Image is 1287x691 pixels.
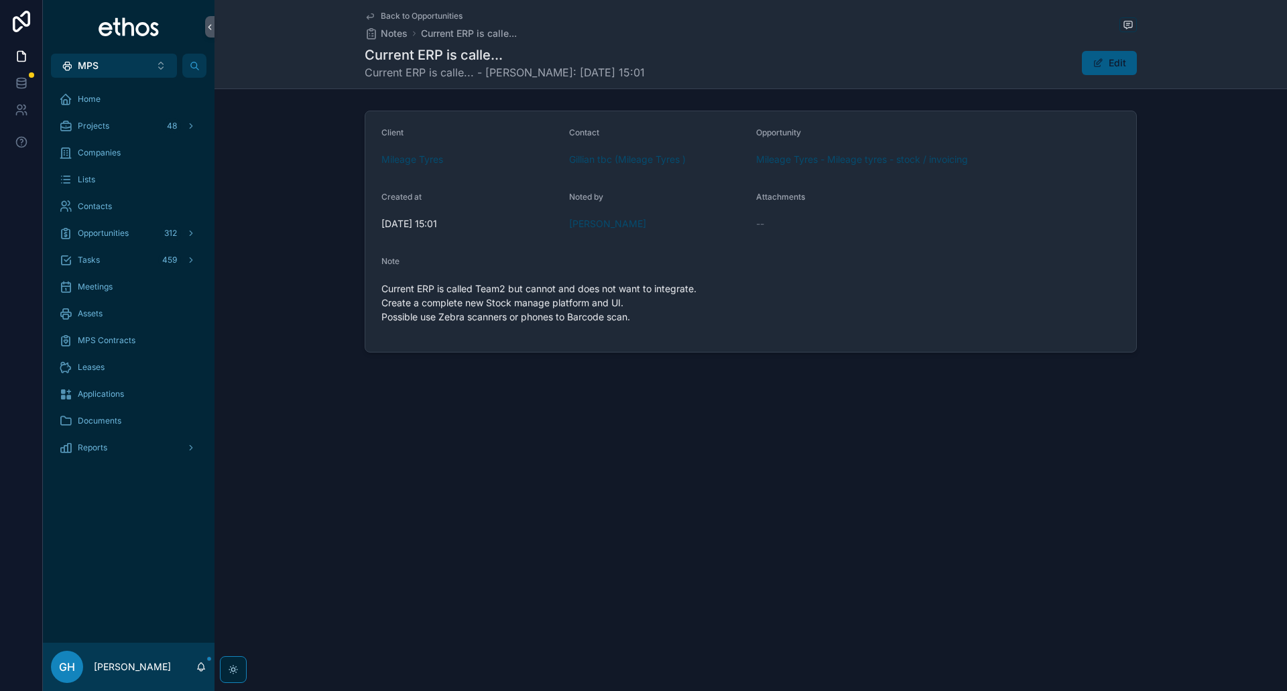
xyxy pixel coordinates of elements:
div: 312 [160,225,181,241]
span: Projects [78,121,109,131]
a: Assets [51,302,206,326]
span: Leases [78,362,105,373]
span: Back to Opportunities [381,11,463,21]
div: 459 [158,252,181,268]
a: Reports [51,436,206,460]
span: Home [78,94,101,105]
a: Tasks459 [51,248,206,272]
span: Contact [569,127,599,137]
span: Applications [78,389,124,399]
a: Notes [365,27,408,40]
a: Home [51,87,206,111]
a: Mileage Tyres - Mileage tyres - stock / invoicing [756,153,968,166]
a: Current ERP is calle... [421,27,517,40]
div: scrollable content [43,78,214,477]
span: -- [756,217,764,231]
a: Opportunities312 [51,221,206,245]
span: Note [381,256,400,266]
p: [PERSON_NAME] [94,660,171,674]
span: Lists [78,174,95,185]
span: Tasks [78,255,100,265]
h1: Current ERP is calle... [365,46,645,64]
a: Projects48 [51,114,206,138]
span: Opportunity [756,127,801,137]
div: 48 [163,118,181,134]
a: Meetings [51,275,206,299]
img: App logo [98,16,160,38]
a: [PERSON_NAME] [569,217,646,231]
span: Assets [78,308,103,319]
span: Opportunities [78,228,129,239]
span: MPS Contracts [78,335,135,346]
span: Companies [78,147,121,158]
span: Reports [78,442,107,453]
span: GH [59,659,75,675]
span: Current ERP is calle... - [PERSON_NAME]: [DATE] 15:01 [365,64,645,80]
span: Client [381,127,404,137]
span: [DATE] 15:01 [381,217,558,231]
a: Back to Opportunities [365,11,463,21]
a: Companies [51,141,206,165]
span: MPS [78,59,99,72]
span: Meetings [78,281,113,292]
button: Edit [1082,51,1137,75]
span: Contacts [78,201,112,212]
a: Documents [51,409,206,433]
a: Mileage Tyres [381,153,443,166]
p: Current ERP is called Team2 but cannot and does not want to integrate. Create a complete new Stoc... [381,281,1120,324]
span: Created at [381,192,422,202]
a: Contacts [51,194,206,218]
span: Attachments [756,192,805,202]
a: Leases [51,355,206,379]
a: MPS Contracts [51,328,206,353]
span: Notes [381,27,408,40]
a: Applications [51,382,206,406]
span: Noted by [569,192,603,202]
button: Select Button [51,54,177,78]
span: Documents [78,416,121,426]
a: Gillian tbc (Mileage Tyres ) [569,153,686,166]
a: Lists [51,168,206,192]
